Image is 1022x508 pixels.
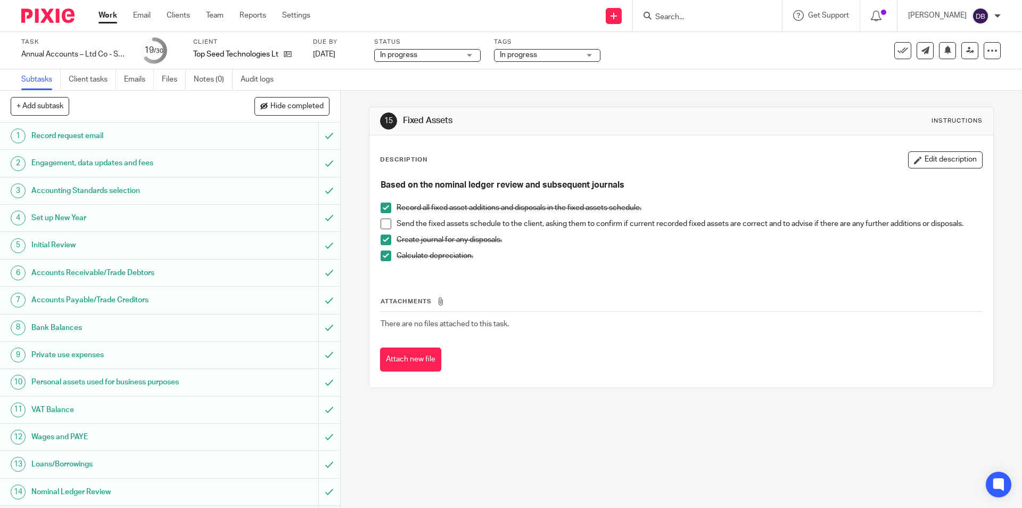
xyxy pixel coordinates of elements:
[31,265,216,281] h1: Accounts Receivable/Trade Debtors
[397,203,982,213] p: Record all fixed asset additions and disposals in the fixed assets schedule.
[31,456,216,472] h1: Loans/Borrowings
[313,51,335,58] span: [DATE]
[403,115,704,126] h1: Fixed Assets
[21,69,61,90] a: Subtasks
[11,238,26,253] div: 5
[193,38,300,46] label: Client
[31,484,216,500] h1: Nominal Ledger Review
[397,251,982,261] p: Calculate depreciation.
[21,49,128,60] div: Annual Accounts – Ltd Co - Software
[11,402,26,417] div: 11
[31,183,216,199] h1: Accounting Standards selection
[193,49,278,60] p: Top Seed Technologies Ltd
[124,69,154,90] a: Emails
[11,211,26,225] div: 4
[31,429,216,445] h1: Wages and PAYE
[381,299,432,304] span: Attachments
[282,10,310,21] a: Settings
[397,235,982,245] p: Create journal for any disposals.
[31,320,216,336] h1: Bank Balances
[380,51,417,59] span: In progress
[31,237,216,253] h1: Initial Review
[11,320,26,335] div: 8
[918,28,971,39] p: Task completed.
[381,181,624,189] strong: Based on the nominal ledger review and subsequent journals
[69,69,116,90] a: Client tasks
[31,128,216,144] h1: Record request email
[11,430,26,445] div: 12
[972,7,989,25] img: svg%3E
[240,10,266,21] a: Reports
[380,348,441,372] button: Attach new file
[374,38,481,46] label: Status
[144,44,163,57] div: 19
[494,38,600,46] label: Tags
[380,112,397,130] div: 15
[98,10,117,21] a: Work
[206,10,224,21] a: Team
[397,219,982,229] p: Send the fixed assets schedule to the client, asking them to confirm if current recorded fixed as...
[241,69,282,90] a: Audit logs
[500,51,537,59] span: In progress
[133,10,151,21] a: Email
[254,97,329,115] button: Hide completed
[908,151,983,168] button: Edit description
[11,293,26,308] div: 7
[11,485,26,499] div: 14
[932,117,983,125] div: Instructions
[313,38,361,46] label: Due by
[11,183,26,198] div: 3
[31,347,216,363] h1: Private use expenses
[21,9,75,23] img: Pixie
[31,292,216,308] h1: Accounts Payable/Trade Creditors
[154,48,163,54] small: /30
[11,375,26,390] div: 10
[380,156,427,164] p: Description
[31,374,216,390] h1: Personal assets used for business purposes
[31,402,216,418] h1: VAT Balance
[11,97,69,115] button: + Add subtask
[194,69,233,90] a: Notes (0)
[11,156,26,171] div: 2
[11,348,26,362] div: 9
[167,10,190,21] a: Clients
[31,155,216,171] h1: Engagement, data updates and fees
[381,320,509,328] span: There are no files attached to this task.
[21,38,128,46] label: Task
[11,457,26,472] div: 13
[31,210,216,226] h1: Set up New Year
[270,102,324,111] span: Hide completed
[11,265,26,280] div: 6
[11,128,26,143] div: 1
[162,69,186,90] a: Files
